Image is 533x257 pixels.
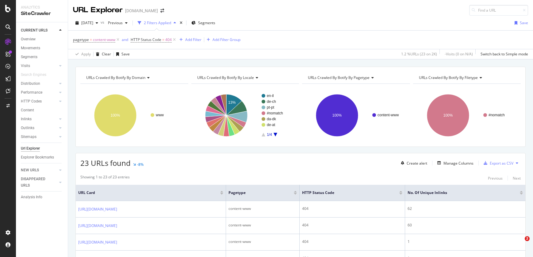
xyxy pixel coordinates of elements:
a: Analysis Info [21,194,63,200]
text: de-at [267,123,275,127]
div: Analysis Info [21,194,42,200]
span: Segments [198,20,215,25]
div: 404 [302,239,402,244]
h4: URLs Crawled By Botify By filetype [418,73,516,83]
button: Apply [73,49,91,59]
span: URLs Crawled By Botify By domain [86,75,145,80]
div: 2 Filters Applied [144,20,171,25]
span: = [90,37,92,42]
button: Export as CSV [481,158,513,168]
text: content-www [378,113,399,117]
div: content-www [228,222,297,228]
span: 2 [525,236,530,241]
span: HTTP Status Code [302,190,390,196]
a: Overview [21,36,63,43]
div: Sitemaps [21,134,36,140]
text: 1/4 [267,132,272,137]
a: [URL][DOMAIN_NAME] [78,239,117,245]
div: Apply [81,51,91,57]
span: 23 URLs found [80,158,131,168]
div: [DOMAIN_NAME] [125,8,158,14]
span: 404 [165,35,172,44]
div: Overview [21,36,36,43]
div: Previous [488,176,503,181]
h4: URLs Crawled By Botify By pagetype [307,73,405,83]
div: Create alert [407,161,427,166]
span: 2025 Sep. 14th [81,20,93,25]
text: #nomatch [489,113,505,117]
div: Outlinks [21,125,34,131]
div: Url Explorer [21,145,40,152]
a: CURRENT URLS [21,27,57,34]
a: Search Engines [21,72,52,78]
a: DISAPPEARED URLS [21,176,57,189]
a: Visits [21,63,57,69]
span: URL Card [78,190,219,196]
svg: A chart. [413,89,520,142]
svg: A chart. [302,89,409,142]
a: Content [21,107,63,114]
text: da-dk [267,117,276,121]
a: Url Explorer [21,145,63,152]
a: Inlinks [21,116,57,122]
div: Save [520,20,528,25]
div: content-www [228,206,297,211]
div: Clear [102,51,111,57]
iframe: Intercom live chat [512,236,527,251]
button: 2 Filters Applied [135,18,178,28]
div: A chart. [80,89,187,142]
div: Inlinks [21,116,32,122]
text: de-ch [267,99,276,104]
div: DISAPPEARED URLS [21,176,52,189]
button: Previous [105,18,130,28]
span: content-www [93,35,115,44]
div: Performance [21,89,42,96]
span: vs [101,20,105,25]
div: Save [121,51,130,57]
text: www [155,113,164,117]
a: Movements [21,45,63,51]
span: = [162,37,164,42]
div: Explorer Bookmarks [21,154,54,161]
div: 60 [408,222,523,228]
button: [DATE] [73,18,101,28]
text: 100% [443,113,453,117]
h4: URLs Crawled By Botify By locale [196,73,294,83]
span: URLs Crawled By Botify By pagetype [308,75,370,80]
span: HTTP Status Code [131,37,161,42]
div: - Visits ( 0 on N/A ) [445,51,473,57]
a: Performance [21,89,57,96]
text: #nomatch [267,111,283,115]
div: NEW URLS [21,167,39,173]
text: 100% [332,113,342,117]
span: pagetype [228,190,285,196]
a: Distribution [21,80,57,87]
div: times [178,20,184,26]
div: Content [21,107,34,114]
div: 1.2 % URLs ( 23 on 2K ) [401,51,437,57]
button: Save [114,49,130,59]
text: 13% [228,100,236,105]
span: Previous [105,20,123,25]
button: Switch back to Simple mode [478,49,528,59]
div: Next [513,176,521,181]
text: en-il [267,94,274,98]
div: content-www [228,239,297,244]
button: and [122,37,128,43]
div: 1 [408,239,523,244]
svg: A chart. [191,89,298,142]
button: Segments [189,18,218,28]
button: Clear [94,49,111,59]
span: URLs Crawled By Botify By filetype [419,75,478,80]
div: Segments [21,54,37,60]
button: Next [513,174,521,182]
a: Outlinks [21,125,57,131]
div: Manage Columns [443,161,474,166]
h4: URLs Crawled By Botify By domain [85,73,183,83]
div: CURRENT URLS [21,27,48,34]
div: 62 [408,206,523,211]
div: Analytics [21,5,63,10]
div: SiteCrawler [21,10,63,17]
